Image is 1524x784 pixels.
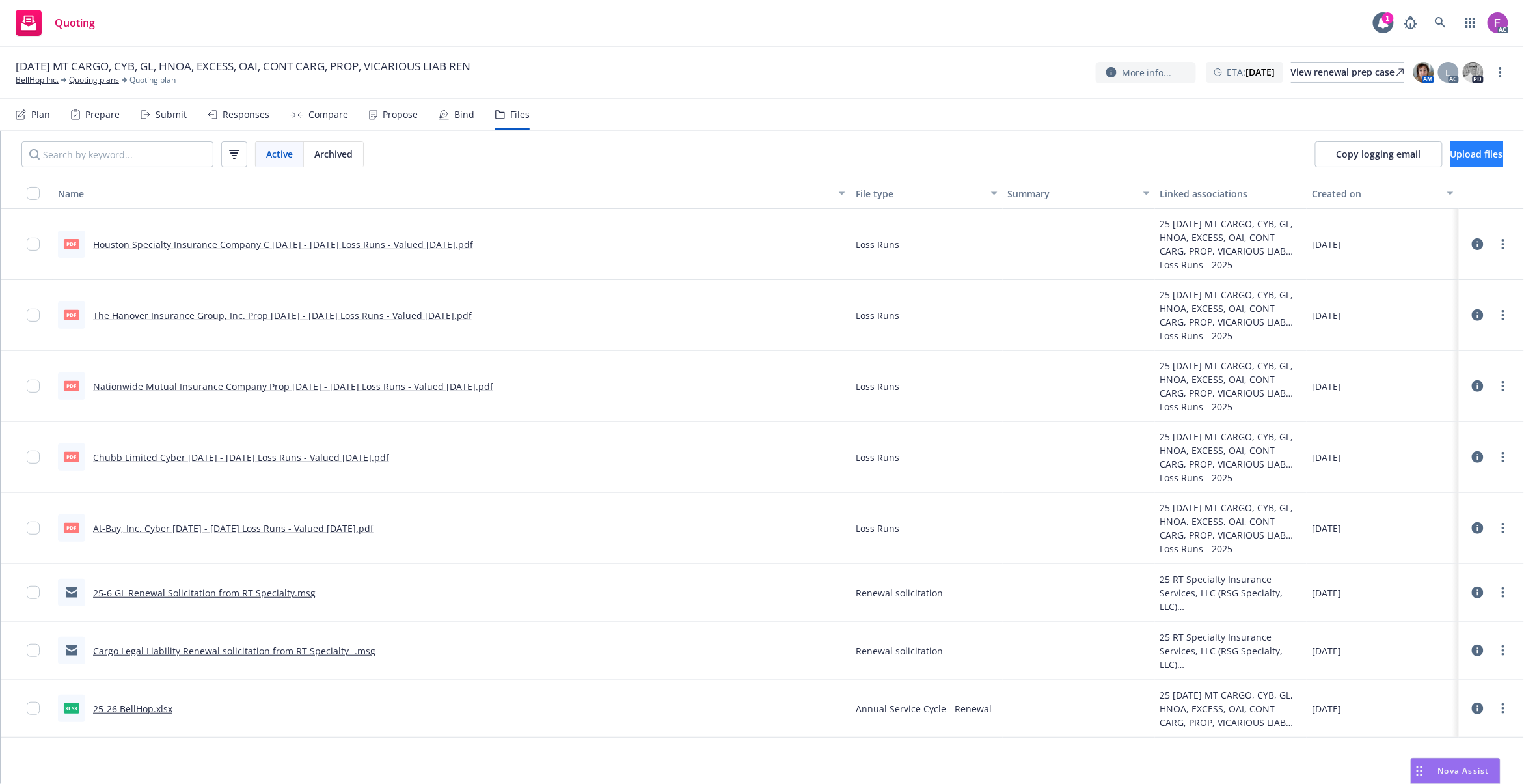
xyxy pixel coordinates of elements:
div: Files [510,109,530,120]
div: Loss Runs - 2025 [1160,400,1302,413]
div: Name [58,187,831,201]
img: photo [1413,62,1434,83]
button: Copy logging email [1315,141,1443,167]
span: [DATE] [1312,644,1341,658]
span: Loss Runs [856,380,899,393]
span: Renewal solicitation [856,644,943,658]
span: Nova Assist [1438,765,1490,776]
div: 1 [1382,12,1394,24]
div: 25 [DATE] MT CARGO, CYB, GL, HNOA, EXCESS, OAI, CONT CARG, PROP, VICARIOUS LIAB REN [1160,688,1302,729]
span: [DATE] [1312,702,1341,716]
span: More info... [1122,66,1172,79]
input: Toggle Row Selected [27,309,40,322]
span: Annual Service Cycle - Renewal [856,702,992,716]
img: photo [1463,62,1484,83]
span: [DATE] [1312,309,1341,322]
a: more [1495,585,1511,600]
span: pdf [64,523,79,533]
span: [DATE] [1312,586,1341,600]
span: Copy logging email [1337,148,1421,160]
a: Cargo Legal Liability Renewal solicitation from RT Specialty- .msg [93,645,375,657]
span: Archived [314,147,353,161]
input: Toggle Row Selected [27,702,40,715]
div: Responses [223,109,269,120]
div: 25 [DATE] MT CARGO, CYB, GL, HNOA, EXCESS, OAI, CONT CARG, PROP, VICARIOUS LIAB REN [1160,501,1302,542]
a: Houston Specialty Insurance Company C [DATE] - [DATE] Loss Runs - Valued [DATE].pdf [93,238,473,251]
span: [DATE] [1312,451,1341,464]
div: Drag to move [1411,759,1428,783]
div: 25 RT Specialty Insurance Services, LLC (RSG Specialty, LLC) [1160,630,1302,671]
input: Toggle Row Selected [27,238,40,251]
div: Submit [156,109,187,120]
a: more [1495,378,1511,394]
span: pdf [64,310,79,320]
span: pdf [64,452,79,462]
span: Loss Runs [856,522,899,535]
div: File type [856,187,983,201]
span: Loss Runs [856,451,899,464]
span: Quoting [55,18,95,28]
input: Toggle Row Selected [27,522,40,535]
span: xlsx [64,703,79,713]
span: pdf [64,239,79,249]
span: Loss Runs [856,238,899,251]
div: Loss Runs - 2025 [1160,471,1302,484]
input: Toggle Row Selected [27,380,40,393]
a: Chubb Limited Cyber [DATE] - [DATE] Loss Runs - Valued [DATE].pdf [93,451,389,464]
input: Select all [27,187,40,200]
span: Quoting plan [129,74,176,86]
div: Loss Runs - 2025 [1160,329,1302,343]
a: Report a Bug [1398,10,1424,36]
span: [DATE] [1312,380,1341,393]
div: Summary [1008,187,1136,201]
div: 25 [DATE] MT CARGO, CYB, GL, HNOA, EXCESS, OAI, CONT CARG, PROP, VICARIOUS LIAB REN [1160,359,1302,400]
span: Upload files [1450,148,1503,160]
button: Upload files [1450,141,1503,167]
span: L [1446,66,1451,79]
a: Search [1428,10,1454,36]
div: 25 [DATE] MT CARGO, CYB, GL, HNOA, EXCESS, OAI, CONT CARG, PROP, VICARIOUS LIAB REN [1160,217,1302,258]
button: Nova Assist [1411,758,1501,784]
div: Compare [308,109,348,120]
strong: [DATE] [1246,66,1275,78]
input: Toggle Row Selected [27,644,40,657]
a: View renewal prep case [1291,62,1404,83]
span: ETA : [1227,65,1275,79]
a: more [1495,701,1511,716]
div: Linked associations [1160,187,1302,201]
a: more [1495,643,1511,658]
div: Loss Runs - 2025 [1160,258,1302,272]
span: pdf [64,381,79,391]
span: Loss Runs [856,309,899,322]
img: photo [1488,12,1508,33]
button: Summary [1003,178,1155,209]
a: Nationwide Mutual Insurance Company Prop [DATE] - [DATE] Loss Runs - Valued [DATE].pdf [93,380,493,393]
span: Renewal solicitation [856,586,943,600]
div: Loss Runs - 2025 [1160,542,1302,555]
span: [DATE] [1312,238,1341,251]
span: [DATE] [1312,522,1341,535]
button: Name [53,178,850,209]
div: Prepare [85,109,120,120]
div: 25 [DATE] MT CARGO, CYB, GL, HNOA, EXCESS, OAI, CONT CARG, PROP, VICARIOUS LIAB REN [1160,430,1302,471]
input: Toggle Row Selected [27,451,40,464]
div: 25 [DATE] MT CARGO, CYB, GL, HNOA, EXCESS, OAI, CONT CARG, PROP, VICARIOUS LIAB REN [1160,288,1302,329]
a: 25-6 GL Renewal Solicitation from RT Specialty.msg [93,587,316,599]
a: BellHop Inc. [16,74,59,86]
span: Active [266,147,293,161]
div: Propose [383,109,418,120]
span: [DATE] MT CARGO, CYB, GL, HNOA, EXCESS, OAI, CONT CARG, PROP, VICARIOUS LIAB REN [16,59,470,74]
input: Search by keyword... [21,141,213,167]
div: 25 RT Specialty Insurance Services, LLC (RSG Specialty, LLC) [1160,572,1302,613]
a: At-Bay, Inc. Cyber [DATE] - [DATE] Loss Runs - Valued [DATE].pdf [93,522,374,535]
button: File type [850,178,1003,209]
div: View renewal prep case [1291,63,1404,82]
a: more [1493,64,1508,80]
div: Bind [454,109,474,120]
div: Plan [31,109,50,120]
button: Created on [1307,178,1459,209]
a: more [1495,520,1511,536]
a: Quoting plans [69,74,119,86]
a: Quoting [10,5,100,41]
a: Switch app [1458,10,1484,36]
